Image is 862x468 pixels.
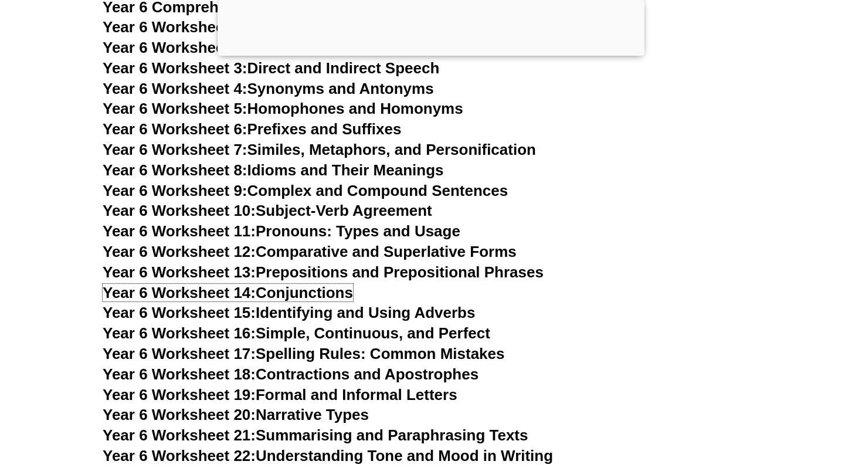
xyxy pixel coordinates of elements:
a: Year 6 Worksheet 22:Understanding Tone and Mood in Writing [103,447,553,464]
span: Year 6 Worksheet 11: [103,222,256,240]
span: Year 6 Worksheet 21: [103,426,256,444]
a: Year 6 Worksheet 15:Identifying and Using Adverbs [103,304,475,321]
a: Year 6 Worksheet 20:Narrative Types [103,406,369,423]
span: Year 6 Worksheet 10: [103,202,256,219]
span: Year 6 Worksheet 15: [103,304,256,321]
a: Year 6 Worksheet 6:Prefixes and Suffixes [103,120,401,138]
span: Year 6 Worksheet 5: [103,100,247,117]
span: Year 6 Worksheet 14: [103,284,256,301]
span: Year 6 Worksheet 9: [103,182,247,199]
a: Year 6 Worksheet 14:Conjunctions [103,284,353,301]
span: Year 6 Worksheet 17: [103,345,256,362]
a: Year 6 Worksheet 8:Idioms and Their Meanings [103,161,443,179]
a: Year 6 Worksheet 17:Spelling Rules: Common Mistakes [103,345,504,362]
a: Year 6 Worksheet 16:Simple, Continuous, and Perfect [103,324,490,342]
span: Year 6 Worksheet 1: [103,18,247,36]
a: Year 6 Worksheet 18:Contractions and Apostrophes [103,365,478,383]
span: Year 6 Worksheet 8: [103,161,247,179]
span: Year 6 Worksheet 20: [103,406,256,423]
a: Year 6 Worksheet 11:Pronouns: Types and Usage [103,222,460,240]
span: Year 6 Worksheet 7: [103,141,247,158]
span: Year 6 Worksheet 13: [103,263,256,281]
a: Year 6 Worksheet 10:Subject-Verb Agreement [103,202,432,219]
a: Year 6 Worksheet 19:Formal and Informal Letters [103,386,457,403]
span: Year 6 Worksheet 6: [103,120,247,138]
a: Year 6 Worksheet 5:Homophones and Homonyms [103,100,463,117]
span: Year 6 Worksheet 12: [103,243,256,260]
a: Year 6 Worksheet 4:Synonyms and Antonyms [103,80,434,97]
a: Year 6 Worksheet 1:Colons and Semicolons [103,18,420,36]
a: Year 6 Worksheet 13:Prepositions and Prepositional Phrases [103,263,544,281]
span: Year 6 Worksheet 4: [103,80,247,97]
a: Year 6 Worksheet 3:Direct and Indirect Speech [103,59,439,77]
span: Year 6 Worksheet 3: [103,59,247,77]
a: Year 6 Worksheet 21:Summarising and Paraphrasing Texts [103,426,528,444]
iframe: Chat Widget [661,335,862,468]
span: Year 6 Worksheet 18: [103,365,256,383]
span: Year 6 Worksheet 16: [103,324,256,342]
span: Year 6 Worksheet 2: [103,39,247,56]
span: Year 6 Worksheet 22: [103,447,256,464]
a: Year 6 Worksheet 12:Comparative and Superlative Forms [103,243,517,260]
a: Year 6 Worksheet 7:Similes, Metaphors, and Personification [103,141,536,158]
span: Year 6 Worksheet 19: [103,386,256,403]
a: Year 6 Worksheet 9:Complex and Compound Sentences [103,182,508,199]
a: Year 6 Worksheet 2:Active vs. Passive Voice [103,39,423,56]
